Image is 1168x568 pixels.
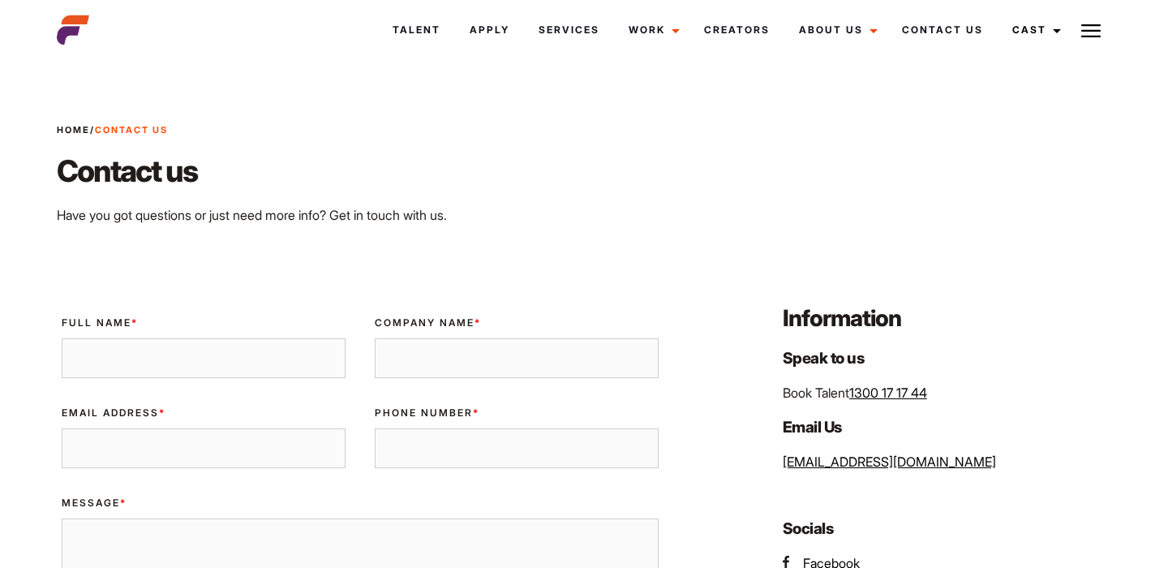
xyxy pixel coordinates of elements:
span: / [57,123,168,137]
a: About Us [784,8,887,52]
label: Company Name [375,316,659,330]
p: Have you got questions or just need more info? Get in touch with us. [57,205,844,225]
a: Talent [378,8,455,52]
a: Contact Us [887,8,998,52]
img: Burger icon [1081,21,1101,41]
a: Home [57,124,90,136]
a: 1300 17 17 44 [849,385,927,401]
h3: Information [783,303,1112,333]
a: Cast [998,8,1071,52]
a: [EMAIL_ADDRESS][DOMAIN_NAME] [783,454,996,470]
a: Services [524,8,614,52]
a: Apply [455,8,524,52]
strong: Contact Us [95,124,168,136]
h4: Socials [783,517,1112,540]
label: Full Name [62,316,346,330]
label: Phone Number [375,406,659,420]
h2: Contact us [57,150,844,192]
label: Email Address [62,406,346,420]
h4: Speak to us [783,346,1112,370]
a: Work [614,8,689,52]
p: Book Talent [783,383,1112,402]
img: cropped-aefm-brand-fav-22-square.png [57,14,89,46]
a: Creators [689,8,784,52]
label: Message [62,496,659,510]
h4: Email Us [783,415,1112,439]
